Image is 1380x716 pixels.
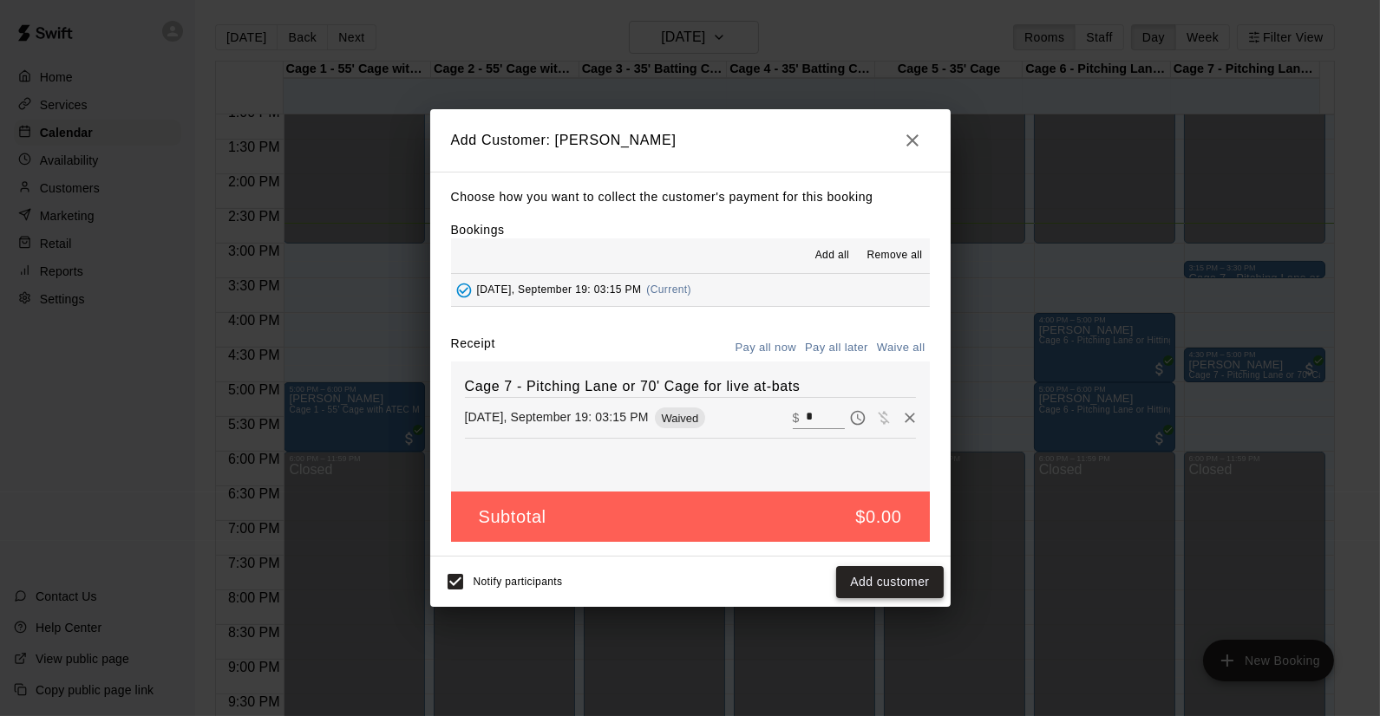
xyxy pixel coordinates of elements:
[815,247,850,264] span: Add all
[871,409,897,424] span: Waive payment
[793,409,800,426] p: $
[451,335,495,361] label: Receipt
[731,335,801,361] button: Pay all now
[477,283,642,296] span: [DATE], September 19: 03:15 PM
[451,277,477,303] button: Added - Collect Payment
[845,409,871,424] span: Pay later
[451,274,930,306] button: Added - Collect Payment[DATE], September 19: 03:15 PM(Current)
[655,412,706,425] span: Waived
[430,109,951,172] h2: Add Customer: [PERSON_NAME]
[479,505,546,529] h5: Subtotal
[836,566,943,598] button: Add customer
[897,405,923,431] button: Remove
[465,408,649,426] p: [DATE], September 19: 03:15 PM
[451,223,505,237] label: Bookings
[873,335,930,361] button: Waive all
[804,242,860,270] button: Add all
[855,505,901,529] h5: $0.00
[451,186,930,208] p: Choose how you want to collect the customer's payment for this booking
[465,375,916,398] h6: Cage 7 - Pitching Lane or 70' Cage for live at-bats
[801,335,873,361] button: Pay all later
[867,247,922,264] span: Remove all
[860,242,929,270] button: Remove all
[646,283,691,296] span: (Current)
[474,576,563,589] span: Notify participants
